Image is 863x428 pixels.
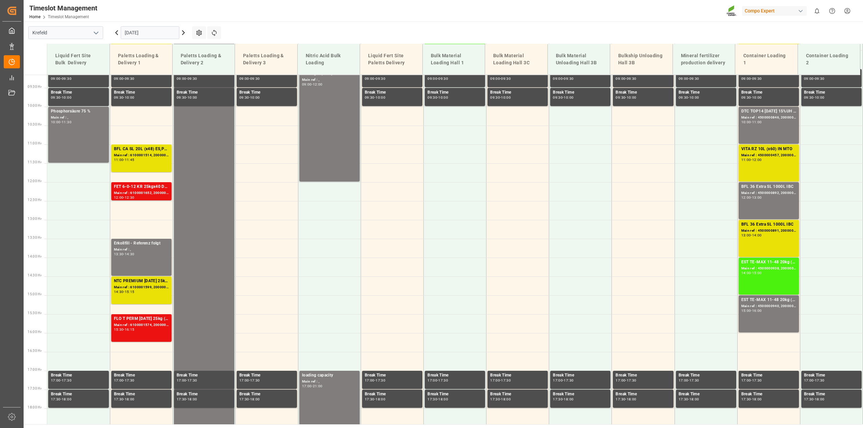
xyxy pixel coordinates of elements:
div: Main ref : , [114,247,169,253]
div: Main ref : 4500000938, 2000000976 [741,266,796,271]
div: 15:00 [752,271,762,274]
div: Break Time [177,372,232,379]
div: 09:30 [177,96,186,99]
div: 10:00 [815,96,825,99]
span: 13:30 Hr [28,236,41,239]
div: 18:00 [438,398,448,401]
div: 18:00 [250,398,260,401]
div: - [500,96,501,99]
div: - [688,77,689,80]
div: 17:30 [177,398,186,401]
div: - [751,96,752,99]
div: - [375,379,376,382]
div: VITA RZ 10L (x60) IN MTO [741,146,796,153]
div: Break Time [114,391,169,398]
div: 15:15 [125,290,135,293]
div: - [814,96,815,99]
div: 09:00 [365,77,375,80]
div: - [751,309,752,312]
div: DTC TOP14 [DATE] 15%UH 3M 25kg(x42) WW [741,108,796,115]
div: 18:00 [187,398,197,401]
div: 21:00 [313,385,323,388]
div: Break Time [679,89,734,96]
div: - [123,196,124,199]
div: 14:30 [114,290,124,293]
div: - [688,96,689,99]
div: Break Time [51,391,106,398]
div: Break Time [239,89,294,96]
div: - [625,77,626,80]
div: Break Time [239,391,294,398]
div: - [123,328,124,331]
div: 17:00 [177,379,186,382]
div: Break Time [616,391,671,398]
div: 09:00 [114,77,124,80]
div: 12:00 [313,83,323,86]
div: Break Time [616,89,671,96]
span: 18:00 Hr [28,405,41,409]
div: 18:00 [752,398,762,401]
div: - [61,379,62,382]
span: 14:00 Hr [28,255,41,258]
div: 09:30 [114,96,124,99]
div: Break Time [490,89,545,96]
div: 09:00 [239,77,249,80]
div: 09:30 [815,77,825,80]
div: 17:30 [741,398,751,401]
div: 09:00 [616,77,625,80]
div: - [751,121,752,124]
div: Break Time [490,372,545,379]
div: 09:30 [564,77,573,80]
div: 18:00 [501,398,511,401]
div: 17:00 [679,379,688,382]
div: - [751,196,752,199]
div: Bulk Material Loading Hall 3C [490,50,542,69]
div: 10:00 [62,96,71,99]
div: 13:00 [752,196,762,199]
span: 16:30 Hr [28,349,41,353]
div: - [563,379,564,382]
div: Break Time [741,372,796,379]
div: 18:00 [564,398,573,401]
div: 18:00 [815,398,825,401]
div: Break Time [553,89,608,96]
div: 11:00 [114,158,124,161]
div: 18:00 [62,398,71,401]
div: Compo Expert [742,6,807,16]
div: 09:00 [427,77,437,80]
div: - [186,398,187,401]
div: BFL CA SL 20L (x48) ES,PTBFL Ca SL 1000L IBC MTOFLO T Turf 20-5-8 25kg (x42) INT [114,146,169,153]
div: Liquid Fert Site Paletts Delivery [365,50,417,69]
div: 17:30 [564,379,573,382]
div: - [437,379,438,382]
div: 11:45 [125,158,135,161]
div: 17:30 [365,398,375,401]
div: 17:30 [679,398,688,401]
div: - [437,398,438,401]
div: 17:30 [62,379,71,382]
div: Container Loading 1 [741,50,792,69]
div: 17:00 [804,379,814,382]
div: 10:00 [752,96,762,99]
div: - [61,121,62,124]
div: 17:00 [741,379,751,382]
div: 17:30 [239,398,249,401]
div: BFL 36 Extra SL 1000L IBC [741,221,796,228]
div: - [625,398,626,401]
div: 10:00 [741,121,751,124]
div: 14:30 [125,253,135,256]
div: - [500,398,501,401]
input: Type to search/select [28,26,103,39]
div: 17:30 [689,379,699,382]
div: Break Time [427,372,482,379]
div: 15:30 [114,328,124,331]
div: Break Time [741,391,796,398]
button: open menu [91,28,101,38]
div: - [437,77,438,80]
div: 09:30 [553,96,563,99]
div: 12:00 [114,196,124,199]
div: 09:30 [125,77,135,80]
div: Break Time [427,89,482,96]
div: Break Time [553,391,608,398]
div: 09:30 [804,96,814,99]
